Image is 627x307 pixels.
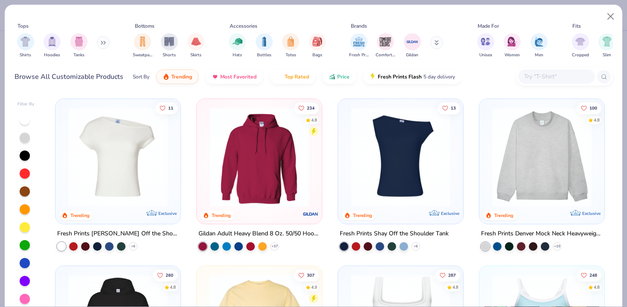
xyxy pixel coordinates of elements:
[363,70,461,84] button: Fresh Prints Flash5 day delivery
[534,37,544,46] img: Men Image
[138,37,147,46] img: Sweatpants Image
[294,102,319,114] button: Like
[270,70,315,84] button: Top Rated
[311,284,317,290] div: 4.9
[260,37,269,46] img: Bottles Image
[163,52,176,58] span: Shorts
[229,33,246,58] div: filter for Hats
[488,107,596,207] img: f5d85501-0dbb-4ee4-b115-c08fa3845d83
[504,33,521,58] div: filter for Women
[135,22,155,30] div: Bottoms
[131,244,135,249] span: + 6
[340,229,449,239] div: Fresh Prints Shay Off the Shoulder Tank
[133,73,149,81] div: Sort By
[451,106,456,110] span: 13
[282,33,299,58] button: filter button
[337,73,350,80] span: Price
[312,52,322,58] span: Bags
[448,273,456,277] span: 287
[64,107,172,207] img: a1c94bf0-cbc2-4c5c-96ec-cab3b8502a7f
[163,73,169,80] img: trending.gif
[156,70,198,84] button: Trending
[349,33,369,58] button: filter button
[187,33,204,58] div: filter for Skirts
[589,106,597,110] span: 100
[158,211,177,216] span: Exclusive
[307,106,315,110] span: 234
[212,73,219,80] img: most_fav.gif
[285,73,309,80] span: Top Rated
[311,117,317,123] div: 4.8
[276,73,283,80] img: TopRated.gif
[572,52,589,58] span: Cropped
[353,35,365,48] img: Fresh Prints Image
[554,244,560,249] span: + 10
[15,72,123,82] div: Browse All Customizable Products
[20,52,31,58] span: Shirts
[164,37,174,46] img: Shorts Image
[271,244,278,249] span: + 37
[602,37,612,46] img: Slim Image
[478,22,499,30] div: Made For
[133,52,152,58] span: Sweatpants
[404,33,421,58] button: filter button
[256,33,273,58] button: filter button
[594,284,600,290] div: 4.8
[220,73,257,80] span: Most Favorited
[170,284,176,290] div: 4.8
[286,52,296,58] span: Totes
[572,33,589,58] div: filter for Cropped
[166,273,173,277] span: 260
[378,73,422,80] span: Fresh Prints Flash
[572,22,581,30] div: Fits
[603,9,619,25] button: Close
[161,33,178,58] button: filter button
[481,229,603,239] div: Fresh Prints Denver Mock Neck Heavyweight Sweatshirt
[155,102,178,114] button: Like
[376,33,395,58] button: filter button
[435,269,460,281] button: Like
[479,52,492,58] span: Unisex
[379,35,392,48] img: Comfort Colors Image
[44,52,60,58] span: Hoodies
[452,284,458,290] div: 4.8
[406,35,419,48] img: Gildan Image
[309,33,326,58] div: filter for Bags
[438,102,460,114] button: Like
[481,37,490,46] img: Unisex Image
[171,73,192,80] span: Trending
[349,52,369,58] span: Fresh Prints
[423,72,455,82] span: 5 day delivery
[406,52,418,58] span: Gildan
[589,273,597,277] span: 248
[20,37,30,46] img: Shirts Image
[190,52,201,58] span: Skirts
[153,269,178,281] button: Like
[17,101,35,107] div: Filter By
[294,269,319,281] button: Like
[312,37,322,46] img: Bags Image
[351,22,367,30] div: Brands
[531,33,548,58] button: filter button
[257,52,271,58] span: Bottles
[504,33,521,58] button: filter button
[191,37,201,46] img: Skirts Image
[161,33,178,58] div: filter for Shorts
[17,22,29,30] div: Tops
[523,72,589,81] input: Try "T-Shirt"
[205,70,263,84] button: Most Favorited
[57,229,179,239] div: Fresh Prints [PERSON_NAME] Off the Shoulder Top
[133,33,152,58] div: filter for Sweatpants
[505,52,520,58] span: Women
[404,33,421,58] div: filter for Gildan
[414,244,418,249] span: + 6
[187,33,204,58] button: filter button
[507,37,517,46] img: Women Image
[594,117,600,123] div: 4.8
[598,33,615,58] button: filter button
[309,33,326,58] button: filter button
[577,102,601,114] button: Like
[535,52,543,58] span: Men
[73,52,85,58] span: Tanks
[347,107,455,207] img: 5716b33b-ee27-473a-ad8a-9b8687048459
